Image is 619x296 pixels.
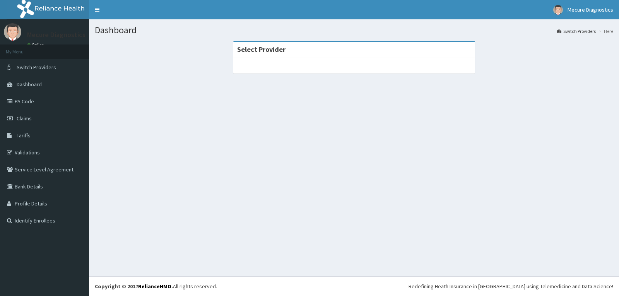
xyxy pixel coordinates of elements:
[409,282,613,290] div: Redefining Heath Insurance in [GEOGRAPHIC_DATA] using Telemedicine and Data Science!
[138,283,171,290] a: RelianceHMO
[568,6,613,13] span: Mecure Diagnostics
[237,45,286,54] strong: Select Provider
[17,115,32,122] span: Claims
[17,81,42,88] span: Dashboard
[17,64,56,71] span: Switch Providers
[17,132,31,139] span: Tariffs
[95,25,613,35] h1: Dashboard
[4,23,21,41] img: User Image
[89,276,619,296] footer: All rights reserved.
[27,31,85,38] p: Mecure Diagnostics
[553,5,563,15] img: User Image
[27,42,46,48] a: Online
[557,28,596,34] a: Switch Providers
[95,283,173,290] strong: Copyright © 2017 .
[597,28,613,34] li: Here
